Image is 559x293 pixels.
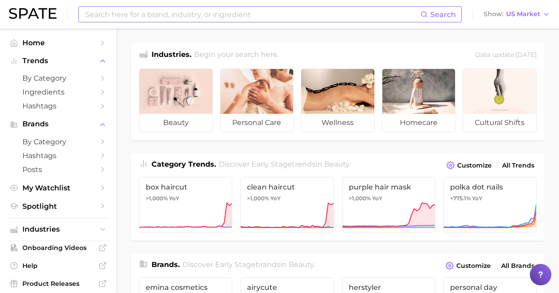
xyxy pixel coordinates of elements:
a: Ingredients [7,85,109,99]
span: homecare [382,114,455,132]
span: Onboarding Videos [22,244,94,252]
a: Onboarding Videos [7,241,109,254]
span: personal day [450,283,530,292]
span: My Watchlist [22,184,94,192]
button: Customize [444,159,494,172]
span: All Brands [501,262,534,270]
span: beauty [139,114,212,132]
a: purple hair mask>1,000% YoY [342,177,435,233]
button: Brands [7,117,109,131]
a: Hashtags [7,99,109,113]
span: by Category [22,74,94,82]
span: Home [22,39,94,47]
a: personal care [220,69,294,132]
a: beauty [139,69,213,132]
span: clean haircut [247,183,327,191]
span: personal care [221,114,294,132]
span: YoY [270,195,281,202]
span: Category Trends . [152,160,216,168]
span: Customize [456,262,491,270]
span: by Category [22,138,94,146]
span: Industries [22,225,94,233]
div: Data update: [DATE] [475,49,537,61]
span: US Market [506,12,540,17]
span: YoY [472,195,482,202]
a: by Category [7,135,109,149]
a: My Watchlist [7,181,109,195]
span: >1,000% [146,195,168,202]
span: Discover Early Stage trends in . [219,160,351,168]
span: wellness [301,114,374,132]
a: box haircut>1,000% YoY [139,177,232,233]
h2: Begin your search here. [194,49,279,61]
span: Customize [457,162,492,169]
a: Help [7,259,109,272]
button: Customize [443,259,493,272]
span: >1,000% [349,195,371,202]
a: Hashtags [7,149,109,163]
span: Help [22,262,94,270]
span: beauty [289,260,314,269]
span: YoY [372,195,382,202]
a: by Category [7,71,109,85]
a: homecare [382,69,456,132]
span: Trends [22,57,94,65]
a: cultural shifts [463,69,537,132]
span: Hashtags [22,151,94,160]
span: polka dot nails [450,183,530,191]
input: Search here for a brand, industry, or ingredient [84,7,420,22]
span: Posts [22,165,94,174]
button: ShowUS Market [481,9,552,20]
a: All Trends [500,159,537,172]
span: >1,000% [247,195,269,202]
h1: Industries. [152,49,191,61]
a: Product Releases [7,277,109,290]
a: All Brands [499,260,537,272]
a: clean haircut>1,000% YoY [240,177,334,233]
a: Home [7,36,109,50]
span: Ingredients [22,88,94,96]
button: Trends [7,54,109,68]
span: Spotlight [22,202,94,211]
span: Brands . [152,260,180,269]
a: Posts [7,163,109,177]
span: airycute [247,283,327,292]
button: Industries [7,223,109,236]
span: Hashtags [22,102,94,110]
span: +775.1% [450,195,471,202]
span: cultural shifts [463,114,536,132]
a: Spotlight [7,199,109,213]
span: Product Releases [22,280,94,288]
span: Brands [22,120,94,128]
span: All Trends [502,162,534,169]
span: box haircut [146,183,225,191]
span: YoY [169,195,179,202]
span: emina cosmetics [146,283,225,292]
span: Discover Early Stage brands in . [182,260,315,269]
a: polka dot nails+775.1% YoY [443,177,537,233]
span: Show [484,12,503,17]
a: wellness [301,69,375,132]
span: herstyler [349,283,429,292]
span: Search [430,10,456,19]
img: SPATE [9,8,56,19]
span: beauty [324,160,349,168]
span: purple hair mask [349,183,429,191]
